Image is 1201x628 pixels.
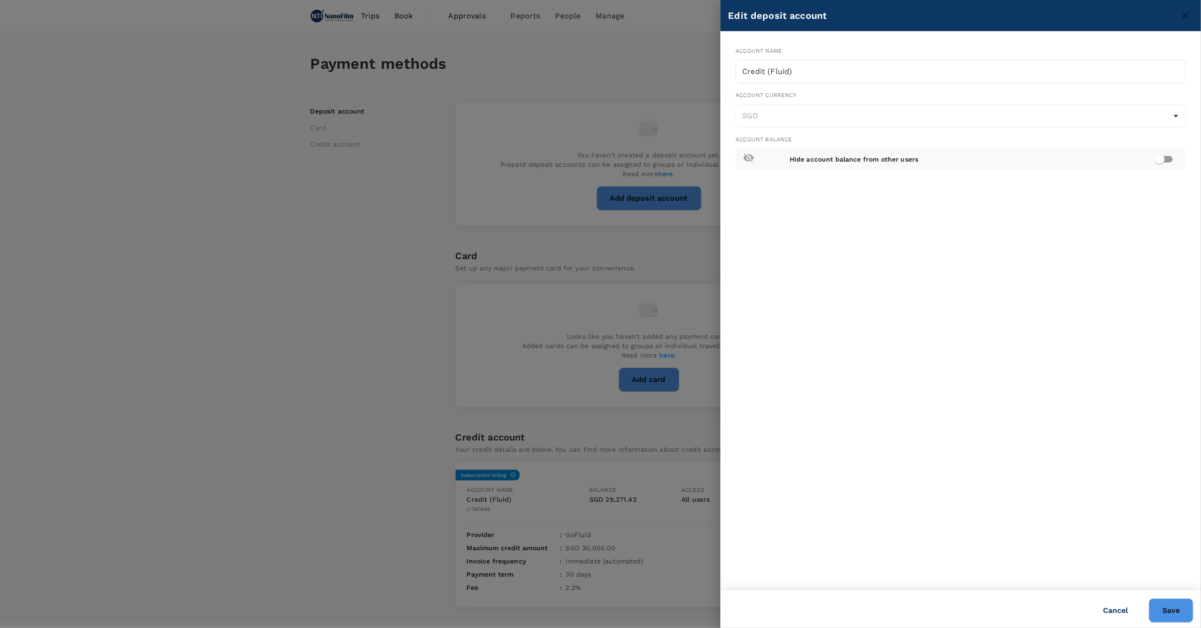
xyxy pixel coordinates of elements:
button: close [1177,8,1193,24]
p: Hide account balance from other users [790,155,1116,164]
div: Account Currency [735,91,1186,100]
button: Cancel [1090,599,1141,622]
button: Save [1149,598,1193,623]
div: Account Balance [735,135,1186,145]
div: Edit deposit account [728,8,1177,23]
div: Account name [735,47,1186,56]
